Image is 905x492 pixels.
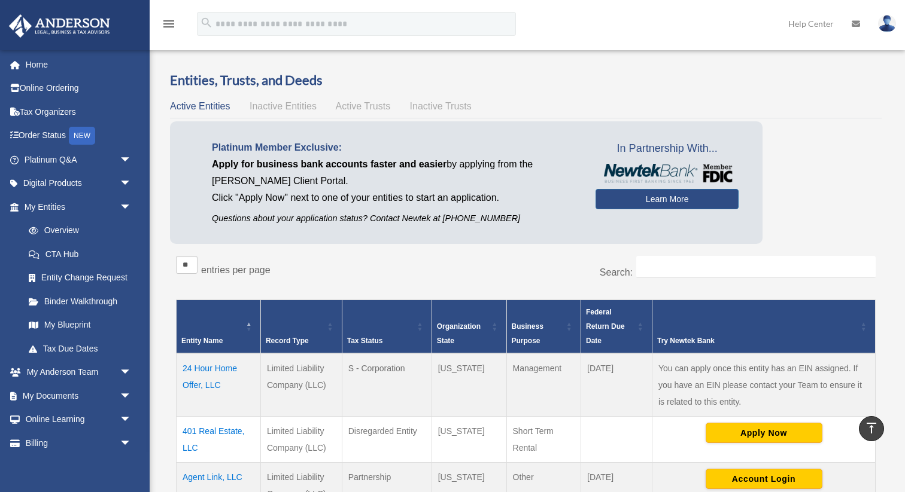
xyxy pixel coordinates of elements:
[432,353,506,417] td: [US_STATE]
[17,266,144,290] a: Entity Change Request
[581,300,652,354] th: Federal Return Due Date: Activate to sort
[162,21,176,31] a: menu
[8,124,150,148] a: Order StatusNEW
[581,353,652,417] td: [DATE]
[410,101,472,111] span: Inactive Trusts
[8,360,150,384] a: My Anderson Teamarrow_drop_down
[17,313,144,337] a: My Blueprint
[212,139,578,156] p: Platinum Member Exclusive:
[652,300,876,354] th: Try Newtek Bank : Activate to sort
[120,148,144,172] span: arrow_drop_down
[250,101,317,111] span: Inactive Entities
[5,14,114,38] img: Anderson Advisors Platinum Portal
[347,337,383,345] span: Tax Status
[864,421,879,435] i: vertical_align_top
[17,219,138,243] a: Overview
[706,469,822,489] button: Account Login
[878,15,896,32] img: User Pic
[120,408,144,432] span: arrow_drop_down
[437,322,481,345] span: Organization State
[212,211,578,226] p: Questions about your application status? Contact Newtek at [PHONE_NUMBER]
[506,300,581,354] th: Business Purpose: Activate to sort
[657,334,857,348] div: Try Newtek Bank
[170,101,230,111] span: Active Entities
[201,265,271,275] label: entries per page
[8,408,150,432] a: Online Learningarrow_drop_down
[212,190,578,206] p: Click "Apply Now" next to one of your entities to start an application.
[17,289,144,313] a: Binder Walkthrough
[342,353,432,417] td: S - Corporation
[512,322,543,345] span: Business Purpose
[706,423,822,443] button: Apply Now
[170,71,882,90] h3: Entities, Trusts, and Deeds
[8,100,150,124] a: Tax Organizers
[432,300,506,354] th: Organization State: Activate to sort
[120,195,144,219] span: arrow_drop_down
[602,164,733,183] img: NewtekBankLogoSM.png
[260,353,342,417] td: Limited Liability Company (LLC)
[8,384,150,408] a: My Documentsarrow_drop_down
[69,127,95,145] div: NEW
[8,195,144,219] a: My Entitiesarrow_drop_down
[177,353,261,417] td: 24 Hour Home Offer, LLC
[260,300,342,354] th: Record Type: Activate to sort
[260,417,342,463] td: Limited Liability Company (LLC)
[8,53,150,77] a: Home
[342,300,432,354] th: Tax Status: Activate to sort
[212,159,447,169] span: Apply for business bank accounts faster and easier
[8,172,150,195] a: Digital Productsarrow_drop_down
[266,337,309,345] span: Record Type
[120,360,144,385] span: arrow_drop_down
[177,417,261,463] td: 401 Real Estate, LLC
[120,172,144,196] span: arrow_drop_down
[8,431,150,455] a: Billingarrow_drop_down
[336,101,391,111] span: Active Trusts
[506,417,581,463] td: Short Term Rental
[652,353,876,417] td: You can apply once this entity has an EIN assigned. If you have an EIN please contact your Team t...
[120,431,144,456] span: arrow_drop_down
[200,16,213,29] i: search
[596,189,739,209] a: Learn More
[706,473,822,483] a: Account Login
[600,267,633,277] label: Search:
[586,308,625,345] span: Federal Return Due Date
[8,148,150,172] a: Platinum Q&Aarrow_drop_down
[162,17,176,31] i: menu
[17,242,144,266] a: CTA Hub
[432,417,506,463] td: [US_STATE]
[8,77,150,100] a: Online Ordering
[177,300,261,354] th: Entity Name: Activate to invert sorting
[17,337,144,360] a: Tax Due Dates
[212,156,578,190] p: by applying from the [PERSON_NAME] Client Portal.
[342,417,432,463] td: Disregarded Entity
[181,337,223,345] span: Entity Name
[120,384,144,408] span: arrow_drop_down
[859,416,884,441] a: vertical_align_top
[506,353,581,417] td: Management
[596,139,739,158] span: In Partnership With...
